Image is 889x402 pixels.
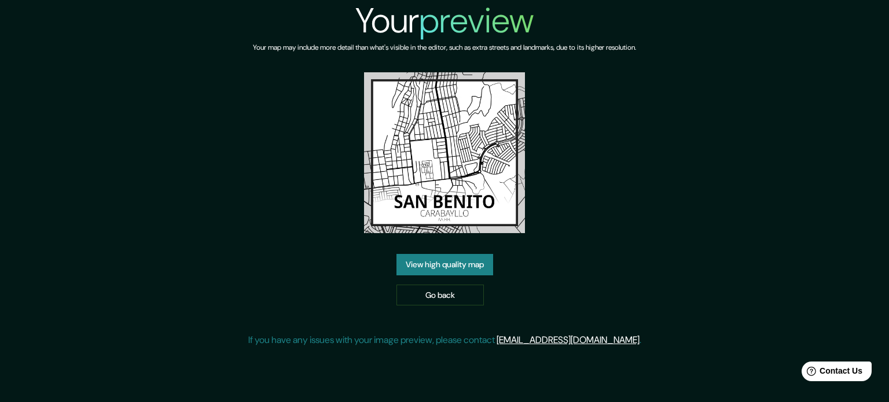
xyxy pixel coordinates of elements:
a: [EMAIL_ADDRESS][DOMAIN_NAME] [497,334,640,346]
p: If you have any issues with your image preview, please contact . [248,333,641,347]
iframe: Help widget launcher [786,357,876,389]
a: Go back [396,285,484,306]
h6: Your map may include more detail than what's visible in the editor, such as extra streets and lan... [253,42,636,54]
img: created-map-preview [364,72,525,233]
a: View high quality map [396,254,493,275]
